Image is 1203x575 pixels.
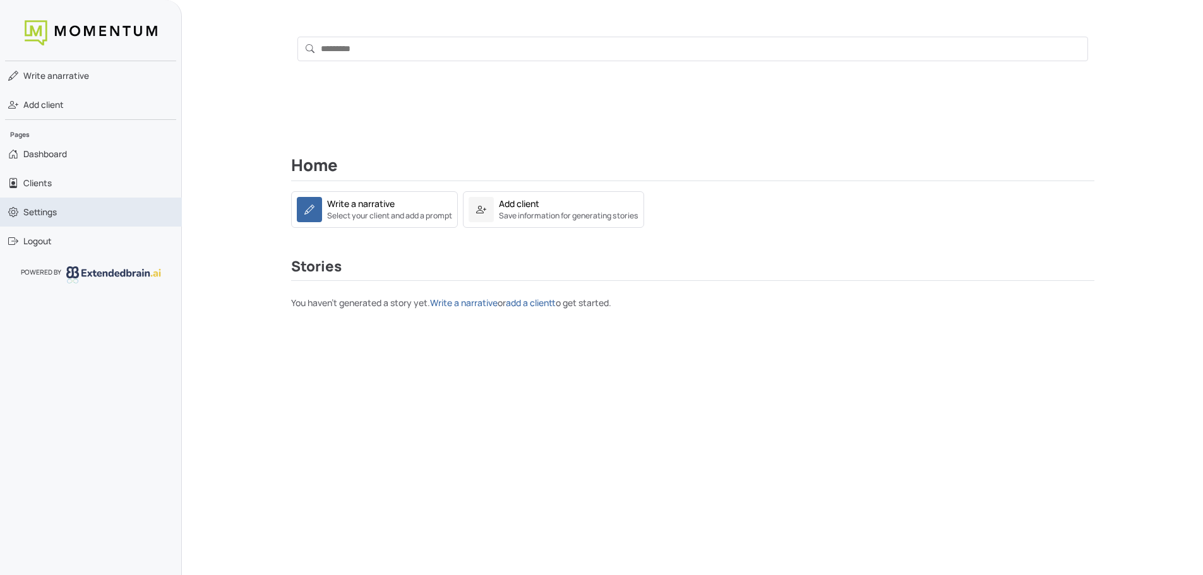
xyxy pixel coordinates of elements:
[23,98,64,111] span: Add client
[499,197,539,210] div: Add client
[23,70,52,81] span: Write a
[430,297,498,309] a: Write a narrative
[23,235,52,247] span: Logout
[291,296,1094,309] p: You haven't generated a story yet. or to get started.
[463,191,644,228] a: Add clientSave information for generating stories
[327,210,452,222] small: Select your client and add a prompt
[23,206,57,218] span: Settings
[506,297,556,309] a: add a client
[23,148,67,160] span: Dashboard
[25,20,157,45] img: logo
[291,202,458,214] a: Write a narrativeSelect your client and add a prompt
[23,177,52,189] span: Clients
[327,197,395,210] div: Write a narrative
[66,266,161,283] img: logo
[291,191,458,228] a: Write a narrativeSelect your client and add a prompt
[463,202,644,214] a: Add clientSave information for generating stories
[499,210,638,222] small: Save information for generating stories
[291,156,1094,181] h2: Home
[23,69,89,82] span: narrative
[291,258,1094,281] h3: Stories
